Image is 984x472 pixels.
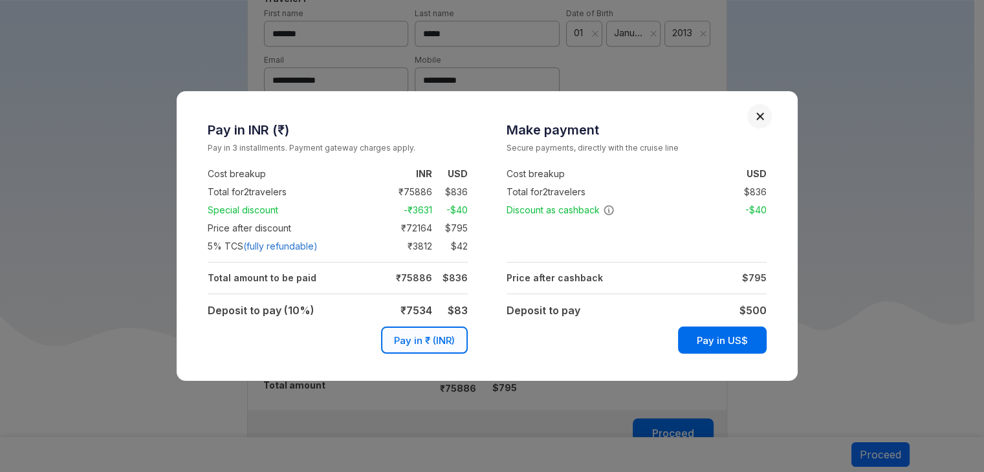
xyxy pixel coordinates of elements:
td: $ 836 [731,184,767,200]
strong: $ 83 [448,304,468,317]
span: Discount as cashback [507,204,615,217]
td: -₹ 3631 [378,202,432,218]
td: $ 42 [432,239,468,254]
small: Secure payments, directly with the cruise line [507,142,767,155]
td: $ 795 [432,220,468,236]
td: ₹ 75886 [378,184,432,200]
td: -$ 40 [432,202,468,218]
button: Close [756,112,765,121]
strong: ₹ 75886 [396,272,432,283]
strong: Deposit to pay [507,304,580,317]
td: Price after discount [208,219,378,237]
span: (fully refundable) [243,240,318,253]
h3: Pay in INR (₹) [208,122,468,138]
strong: ₹ 7534 [400,304,432,317]
strong: INR [416,168,432,179]
strong: $ 500 [739,304,767,317]
strong: $ 836 [443,272,468,283]
h3: Make payment [507,122,767,138]
td: Special discount [208,201,378,219]
td: 5 % TCS [208,237,378,255]
strong: Deposit to pay (10%) [208,304,314,317]
button: Pay in US$ [678,327,767,354]
strong: USD [747,168,767,179]
strong: Price after cashback [507,272,603,283]
td: -$ 40 [731,202,767,218]
strong: $ 795 [742,272,767,283]
button: Pay in ₹ (INR) [381,327,468,354]
td: Total for 2 travelers [507,183,677,201]
td: $ 836 [432,184,468,200]
strong: USD [448,168,468,179]
td: Cost breakup [507,165,677,183]
td: Cost breakup [208,165,378,183]
strong: Total amount to be paid [208,272,316,283]
td: ₹ 72164 [378,220,432,236]
td: ₹ 3812 [378,239,432,254]
small: Pay in 3 installments. Payment gateway charges apply. [208,142,468,155]
td: Total for 2 travelers [208,183,378,201]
